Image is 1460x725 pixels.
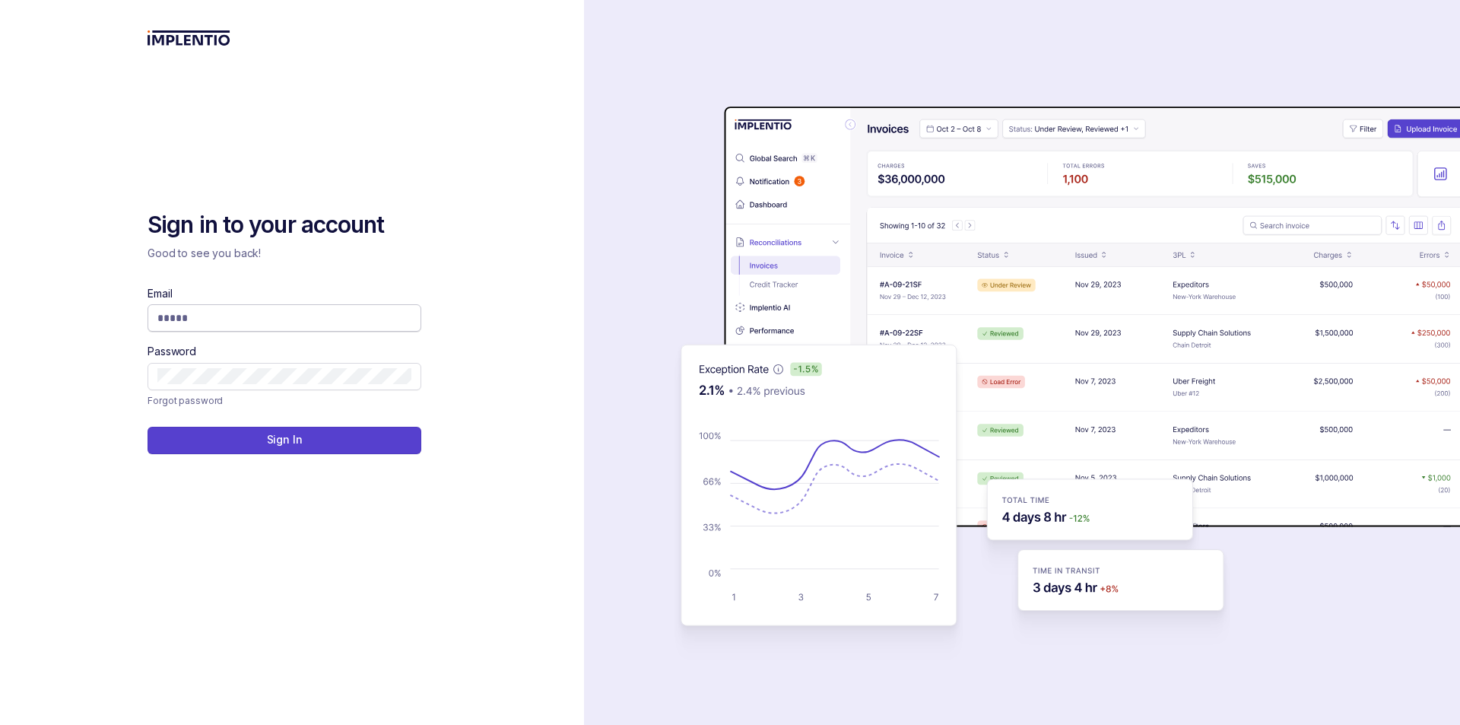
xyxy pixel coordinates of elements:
[148,393,223,409] p: Forgot password
[148,344,196,359] label: Password
[148,210,421,240] h2: Sign in to your account
[148,286,172,301] label: Email
[267,432,303,447] p: Sign In
[148,246,421,261] p: Good to see you back!
[148,30,230,46] img: logo
[148,427,421,454] button: Sign In
[148,393,223,409] a: Link Forgot password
